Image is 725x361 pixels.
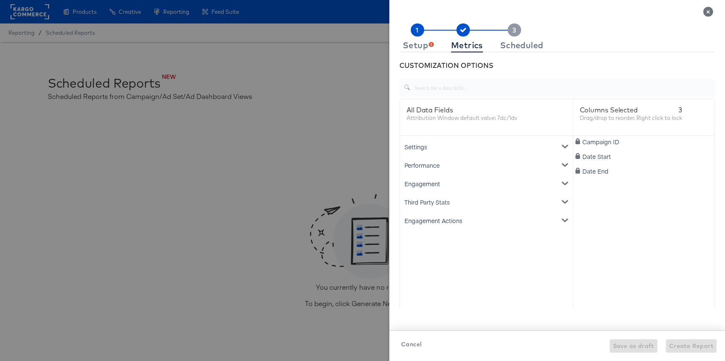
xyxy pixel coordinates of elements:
div: Campaign ID [575,138,713,146]
button: Cancel [398,339,425,350]
div: Metrics [451,42,483,49]
span: Campaign ID [582,138,619,146]
div: Third Party Stats [402,193,571,211]
div: Columns Selected [580,106,682,114]
div: Performance [402,156,571,174]
span: Cancel [401,339,422,350]
div: Engagement [402,174,571,193]
div: Attribution Window default value: 7dc/1dv [407,114,517,122]
div: metrics-list [400,136,573,353]
span: 3 [678,106,682,114]
span: Date Start [582,152,611,161]
div: Setup [403,42,434,49]
div: Engagement Actions [402,211,571,230]
input: Search for a data field... [410,75,715,93]
span: Date End [582,167,608,175]
div: Scheduled [500,42,543,49]
div: All Data Fields [407,106,517,114]
div: Drag/drop to reorder. Right click to lock [580,114,682,122]
div: CUSTOMIZATION OPTIONS [399,61,715,70]
div: Settings [402,138,571,156]
div: dimension-list [573,99,715,352]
